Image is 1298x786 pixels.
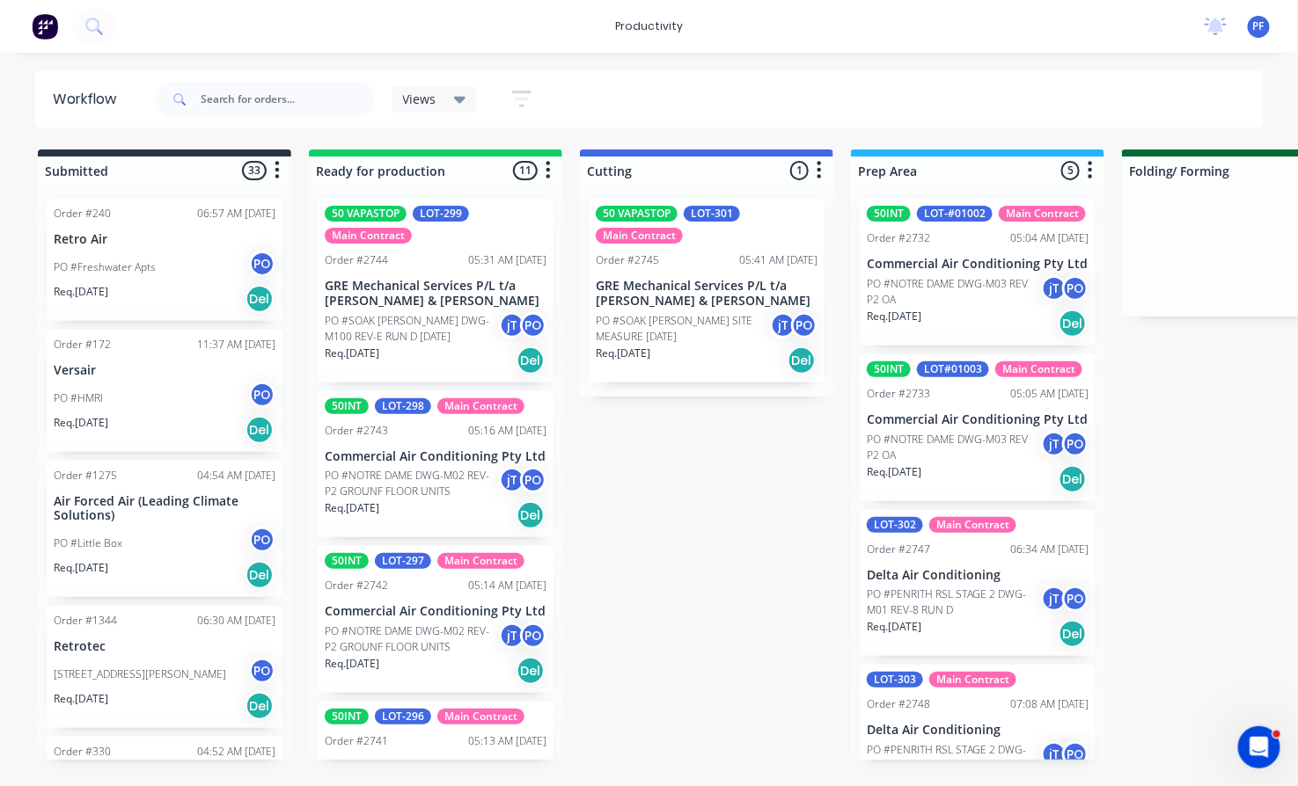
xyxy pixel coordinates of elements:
div: 50INT [325,553,369,569]
div: LOT-302 [867,517,923,533]
div: 05:16 AM [DATE] [468,423,546,439]
p: Retrotec [54,639,275,654]
div: Del [517,657,545,685]
div: Del [517,501,545,529]
div: jT [1041,741,1067,768]
div: Order #2747 [867,542,930,557]
p: Req. [DATE] [325,346,379,361]
p: Retro Air [54,232,275,247]
div: PO [249,527,275,553]
div: 50INTLOT-#01002Main ContractOrder #273205:04 AM [DATE]Commercial Air Conditioning Pty LtdPO #NOTR... [860,199,1096,346]
div: Del [517,346,545,375]
div: LOT-302Main ContractOrder #274706:34 AM [DATE]Delta Air ConditioningPO #PENRITH RSL STAGE 2 DWG-M... [860,510,1096,657]
div: Order #2742 [325,578,388,593]
div: 50 VAPASTOPLOT-299Main ContractOrder #274405:31 AM [DATE]GRE Mechanical Services P/L t/a [PERSON_... [318,199,554,382]
p: PO #Little Box [54,535,122,551]
div: Order #2745 [596,252,659,268]
div: LOT-303 [867,672,923,688]
p: Req. [DATE] [596,346,650,361]
div: Main Contract [437,709,524,724]
div: 50INT [867,206,911,222]
div: jT [1041,431,1067,457]
p: Req. [DATE] [54,691,108,707]
p: Commercial Air Conditioning Pty Ltd [325,449,546,464]
div: Del [246,285,274,313]
div: Main Contract [437,553,524,569]
div: jT [770,312,796,338]
div: PO [249,382,275,408]
div: Del [246,692,274,720]
p: Req. [DATE] [54,415,108,431]
p: GRE Mechanical Services P/L t/a [PERSON_NAME] & [PERSON_NAME] [596,279,818,309]
div: 11:37 AM [DATE] [197,337,275,353]
div: 05:13 AM [DATE] [468,733,546,749]
div: Order #240 [54,206,111,222]
div: Workflow [53,89,125,110]
div: LOT#01003 [917,361,989,377]
p: Req. [DATE] [325,500,379,516]
div: Del [1059,309,1087,338]
p: Req. [DATE] [54,560,108,576]
div: LOT-296 [375,709,431,724]
div: 04:52 AM [DATE] [197,744,275,760]
span: Views [403,90,436,108]
p: PO #PENRITH RSL STAGE 2 DWG-M01 REV-8 RUN D [867,586,1041,618]
div: Order #172 [54,337,111,353]
div: jT [499,312,525,338]
p: Req. [DATE] [867,619,921,635]
div: PO [249,251,275,277]
p: Delta Air Conditioning [867,723,1089,738]
div: 05:04 AM [DATE] [1010,230,1089,246]
p: Commercial Air Conditioning Pty Ltd [867,412,1089,427]
span: PF [1253,18,1265,34]
div: LOT-#01002 [917,206,993,222]
div: Del [1059,465,1087,493]
div: Del [788,346,816,375]
div: jT [1041,586,1067,612]
p: Commercial Air Conditioning Pty Ltd [867,257,1089,272]
div: jT [499,622,525,649]
p: PO #PENRITH RSL STAGE 2 DWG-M01 REV-8 RUN C [867,742,1041,774]
div: PO [791,312,818,338]
div: 50 VAPASTOP [325,206,407,222]
div: Order #17211:37 AM [DATE]VersairPO #HMRIPOReq.[DATE]Del [47,330,282,452]
p: PO #NOTRE DAME DWG-M02 REV-P2 GROUNF FLOOR UNITS [325,623,499,655]
p: PO #HMRI [54,390,103,406]
div: Order #2741 [325,733,388,749]
div: Order #127504:54 AM [DATE]Air Forced Air (Leading Climate Solutions)PO #Little BoxPOReq.[DATE]Del [47,461,282,598]
div: LOT-301 [684,206,740,222]
div: PO [249,658,275,684]
img: Factory [32,13,58,40]
div: 05:05 AM [DATE] [1010,386,1089,402]
div: 04:54 AM [DATE] [197,468,275,484]
p: GRE Mechanical Services P/L t/a [PERSON_NAME] & [PERSON_NAME] [325,279,546,309]
div: Del [1059,620,1087,648]
div: 50INTLOT-298Main ContractOrder #274305:16 AM [DATE]Commercial Air Conditioning Pty LtdPO #NOTRE D... [318,391,554,538]
div: 50INT [325,398,369,414]
div: PO [1062,586,1089,612]
div: Main Contract [596,228,683,244]
div: 05:14 AM [DATE] [468,578,546,593]
p: Req. [DATE] [54,284,108,300]
div: jT [1041,275,1067,302]
div: Order #24006:57 AM [DATE]Retro AirPO #Freshwater AptsPOReq.[DATE]Del [47,199,282,321]
p: PO #NOTRE DAME DWG-M03 REV P2 OA [867,432,1041,463]
p: PO #NOTRE DAME DWG-M02 REV-P2 GROUNF FLOOR UNITS [325,468,499,499]
p: Req. [DATE] [325,656,379,672]
p: Air Forced Air (Leading Climate Solutions) [54,494,275,524]
div: LOT-297 [375,553,431,569]
div: PO [520,467,546,493]
div: Del [246,416,274,444]
div: Order #2744 [325,252,388,268]
iframe: Intercom live chat [1238,726,1280,768]
p: Req. [DATE] [867,464,921,480]
div: 50 VAPASTOP [596,206,678,222]
p: Commercial Air Conditioning Pty Ltd [325,604,546,619]
div: Main Contract [325,228,412,244]
div: 05:41 AM [DATE] [739,252,818,268]
div: Main Contract [929,672,1016,688]
div: 50INTLOT#01003Main ContractOrder #273305:05 AM [DATE]Commercial Air Conditioning Pty LtdPO #NOTRE... [860,354,1096,501]
div: PO [1062,275,1089,302]
div: Order #1275 [54,468,117,484]
div: LOT-299 [413,206,469,222]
